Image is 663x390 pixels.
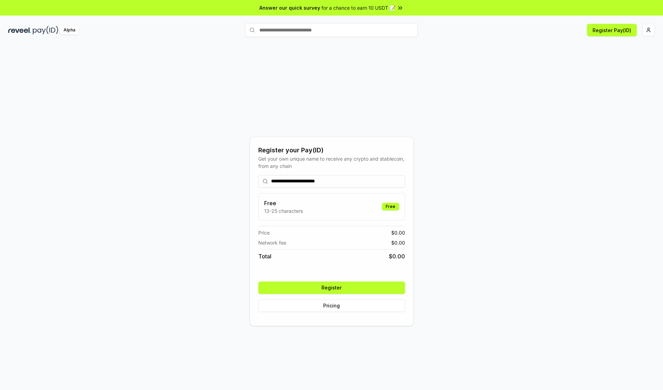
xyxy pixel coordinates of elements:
[8,26,31,35] img: reveel_dark
[259,4,320,11] span: Answer our quick survey
[258,239,286,246] span: Network fee
[264,199,303,207] h3: Free
[258,282,405,294] button: Register
[33,26,58,35] img: pay_id
[391,229,405,236] span: $ 0.00
[391,239,405,246] span: $ 0.00
[382,203,399,210] div: Free
[587,24,637,36] button: Register Pay(ID)
[258,229,270,236] span: Price
[389,252,405,260] span: $ 0.00
[60,26,79,35] div: Alpha
[258,252,271,260] span: Total
[321,4,395,11] span: for a chance to earn 10 USDT 📝
[258,299,405,312] button: Pricing
[258,145,405,155] div: Register your Pay(ID)
[264,207,303,215] p: 13-25 characters
[258,155,405,170] div: Get your own unique name to receive any crypto and stablecoin, from any chain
